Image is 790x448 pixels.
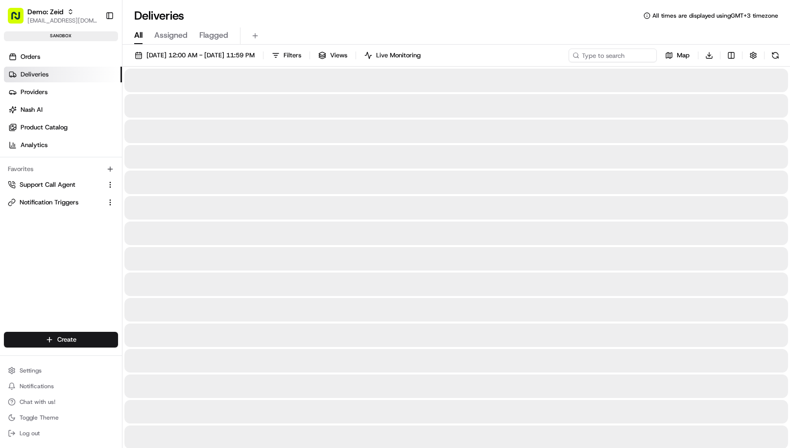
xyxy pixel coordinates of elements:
[4,120,122,135] a: Product Catalog
[4,195,118,210] button: Notification Triggers
[20,398,55,406] span: Chat with us!
[4,411,118,424] button: Toggle Theme
[146,51,255,60] span: [DATE] 12:00 AM - [DATE] 11:59 PM
[27,17,97,25] button: [EMAIL_ADDRESS][DOMAIN_NAME]
[21,52,40,61] span: Orders
[4,332,118,348] button: Create
[4,4,101,27] button: Demo: Zeid[EMAIL_ADDRESS][DOMAIN_NAME]
[134,29,143,41] span: All
[20,198,78,207] span: Notification Triggers
[4,426,118,440] button: Log out
[21,141,48,149] span: Analytics
[199,29,228,41] span: Flagged
[267,49,306,62] button: Filters
[768,49,782,62] button: Refresh
[677,51,690,60] span: Map
[130,49,259,62] button: [DATE] 12:00 AM - [DATE] 11:59 PM
[21,105,43,114] span: Nash AI
[20,414,59,422] span: Toggle Theme
[4,84,122,100] a: Providers
[4,67,122,82] a: Deliveries
[4,177,118,193] button: Support Call Agent
[569,49,657,62] input: Type to search
[8,180,102,189] a: Support Call Agent
[330,51,347,60] span: Views
[652,12,778,20] span: All times are displayed using GMT+3 timezone
[4,49,122,65] a: Orders
[21,123,68,132] span: Product Catalog
[360,49,425,62] button: Live Monitoring
[21,70,48,79] span: Deliveries
[21,88,48,97] span: Providers
[4,395,118,409] button: Chat with us!
[4,379,118,393] button: Notifications
[4,161,118,177] div: Favorites
[20,180,75,189] span: Support Call Agent
[27,7,63,17] button: Demo: Zeid
[4,364,118,377] button: Settings
[57,335,76,344] span: Create
[20,382,54,390] span: Notifications
[4,137,122,153] a: Analytics
[314,49,352,62] button: Views
[154,29,188,41] span: Assigned
[376,51,421,60] span: Live Monitoring
[284,51,301,60] span: Filters
[134,8,184,24] h1: Deliveries
[4,31,118,41] div: sandbox
[8,198,102,207] a: Notification Triggers
[661,49,694,62] button: Map
[20,367,42,374] span: Settings
[20,429,40,437] span: Log out
[4,102,122,118] a: Nash AI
